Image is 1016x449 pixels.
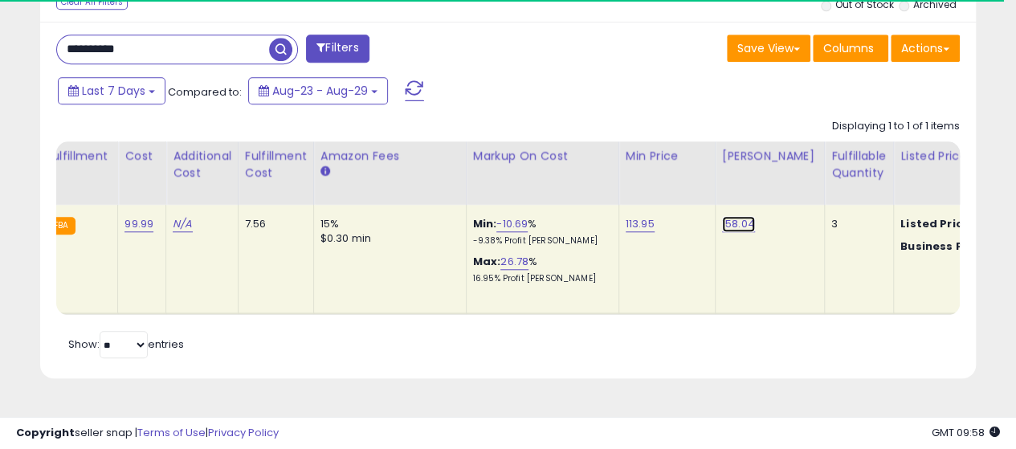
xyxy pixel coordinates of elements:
[466,141,618,205] th: The percentage added to the cost of goods (COGS) that forms the calculator for Min & Max prices.
[626,216,655,232] a: 113.95
[813,35,888,62] button: Columns
[245,217,301,231] div: 7.56
[43,93,56,106] img: tab_domain_overview_orange.svg
[272,83,368,99] span: Aug-23 - Aug-29
[831,217,881,231] div: 3
[473,235,606,247] p: -9.38% Profit [PERSON_NAME]
[500,254,528,270] a: 26.78
[177,95,271,105] div: Keywords by Traffic
[320,148,459,165] div: Amazon Fees
[473,148,612,165] div: Markup on Cost
[626,148,708,165] div: Min Price
[473,255,606,284] div: %
[46,148,111,165] div: Fulfillment
[16,425,75,440] strong: Copyright
[900,216,973,231] b: Listed Price:
[160,93,173,106] img: tab_keywords_by_traffic_grey.svg
[473,273,606,284] p: 16.95% Profit [PERSON_NAME]
[496,216,528,232] a: -10.69
[42,42,177,55] div: Domain: [DOMAIN_NAME]
[245,148,307,182] div: Fulfillment Cost
[727,35,810,62] button: Save View
[832,119,960,134] div: Displaying 1 to 1 of 1 items
[306,35,369,63] button: Filters
[26,26,39,39] img: logo_orange.svg
[248,77,388,104] button: Aug-23 - Aug-29
[473,217,606,247] div: %
[208,425,279,440] a: Privacy Policy
[124,148,159,165] div: Cost
[473,254,501,269] b: Max:
[831,148,887,182] div: Fulfillable Quantity
[173,216,192,232] a: N/A
[68,337,184,352] span: Show: entries
[320,217,454,231] div: 15%
[82,83,145,99] span: Last 7 Days
[173,148,231,182] div: Additional Cost
[320,165,330,179] small: Amazon Fees.
[722,148,818,165] div: [PERSON_NAME]
[124,216,153,232] a: 99.99
[61,95,144,105] div: Domain Overview
[137,425,206,440] a: Terms of Use
[26,42,39,55] img: website_grey.svg
[45,26,79,39] div: v 4.0.25
[16,426,279,441] div: seller snap | |
[932,425,1000,440] span: 2025-09-6 09:58 GMT
[320,231,454,246] div: $0.30 min
[46,217,75,235] small: FBA
[823,40,874,56] span: Columns
[168,84,242,100] span: Compared to:
[722,216,755,232] a: 158.04
[900,239,989,254] b: Business Price:
[891,35,960,62] button: Actions
[58,77,165,104] button: Last 7 Days
[473,216,497,231] b: Min:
